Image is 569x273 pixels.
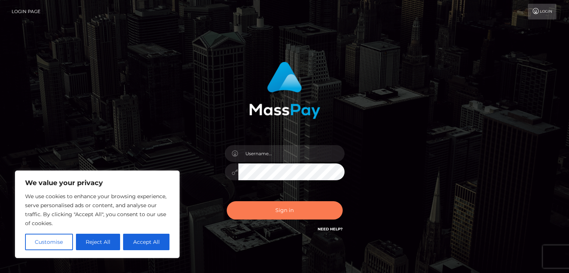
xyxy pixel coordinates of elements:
div: We value your privacy [15,171,180,258]
p: We use cookies to enhance your browsing experience, serve personalised ads or content, and analys... [25,192,169,228]
p: We value your privacy [25,178,169,187]
a: Login Page [12,4,40,19]
a: Need Help? [318,227,343,231]
button: Reject All [76,234,120,250]
input: Username... [238,145,345,162]
button: Accept All [123,234,169,250]
img: MassPay Login [249,62,320,119]
a: Login [528,4,556,19]
button: Sign in [227,201,343,220]
button: Customise [25,234,73,250]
